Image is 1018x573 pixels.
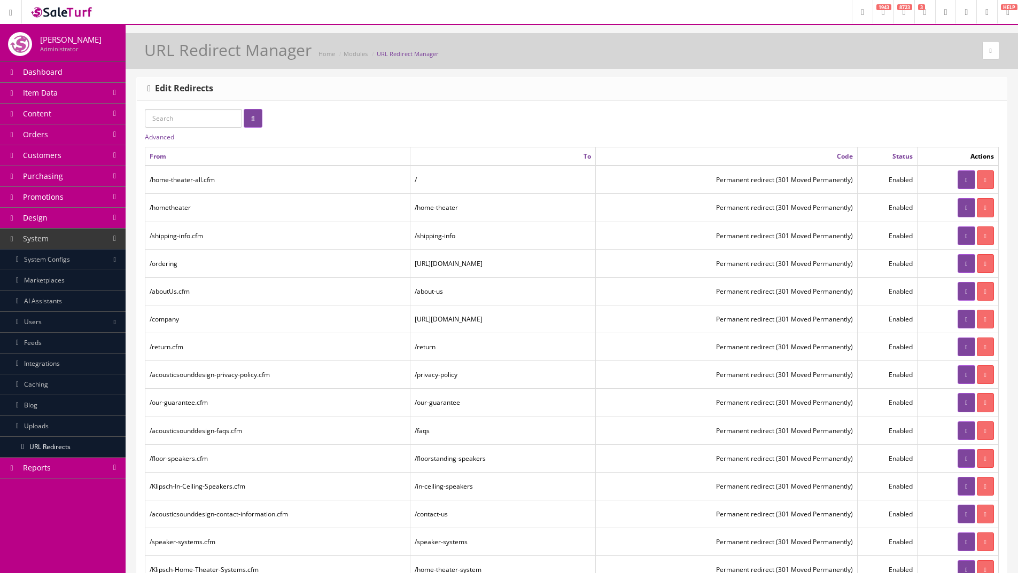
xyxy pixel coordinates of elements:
a: Status [892,152,913,161]
span: /privacy-policy [415,370,457,379]
span: 3 [918,4,925,10]
span: /return [415,342,436,351]
span: Enabled [889,398,913,407]
span: 8723 [897,4,912,10]
span: Enabled [889,537,913,546]
span: /company [150,315,179,324]
span: /home-theater-all.cfm [150,175,215,184]
span: [URL][DOMAIN_NAME] [415,315,483,324]
span: Reports [23,462,51,473]
a: URL Redirect Manager [377,50,439,58]
span: /Klipsch-In-Ceiling-Speakers.cfm [150,482,245,491]
span: Enabled [889,259,913,268]
span: Permanent redirect (301 Moved Permanently) [716,370,853,379]
span: Enabled [889,370,913,379]
span: /ordering [150,259,177,268]
span: /acousticsounddesign-privacy-policy.cfm [150,370,270,379]
a: Advanced [145,132,174,142]
input: Search [145,109,242,128]
span: Customers [23,150,61,160]
span: /home-theater [415,203,458,212]
img: techsupplier [8,32,32,56]
span: HELP [1001,4,1017,10]
span: Permanent redirect (301 Moved Permanently) [716,509,853,519]
span: Permanent redirect (301 Moved Permanently) [716,315,853,324]
span: Enabled [889,231,913,240]
span: /about-us [415,287,443,296]
a: Modules [344,50,368,58]
span: Enabled [889,426,913,435]
span: /aboutUs.cfm [150,287,190,296]
span: /shipping-info.cfm [150,231,203,240]
span: Enabled [889,482,913,491]
span: /speaker-systems.cfm [150,537,215,546]
a: Code [837,152,853,161]
span: [URL][DOMAIN_NAME] [415,259,483,268]
a: From [150,152,166,161]
span: Permanent redirect (301 Moved Permanently) [716,203,853,212]
a: Home [318,50,335,58]
span: Enabled [889,509,913,519]
span: /acousticsounddesign-faqs.cfm [150,426,242,435]
span: Enabled [889,175,913,184]
a: To [584,152,591,161]
span: /hometheater [150,203,191,212]
span: /return.cfm [150,342,183,351]
span: Dashboard [23,67,63,77]
span: Enabled [889,287,913,296]
span: /floor-speakers.cfm [150,454,208,463]
span: Permanent redirect (301 Moved Permanently) [716,259,853,268]
span: Permanent redirect (301 Moved Permanently) [716,175,853,184]
span: Permanent redirect (301 Moved Permanently) [716,537,853,546]
span: System [23,233,49,244]
span: Purchasing [23,171,63,181]
span: Permanent redirect (301 Moved Permanently) [716,287,853,296]
h4: [PERSON_NAME] [40,35,102,44]
span: Enabled [889,315,913,324]
span: Promotions [23,192,64,202]
span: Enabled [889,203,913,212]
img: SaleTurf [30,5,94,19]
span: Permanent redirect (301 Moved Permanently) [716,426,853,435]
span: /our-guarantee [415,398,460,407]
span: Content [23,108,51,119]
h1: URL Redirect Manager [144,41,312,59]
h3: Edit Redirects [147,84,213,93]
span: Permanent redirect (301 Moved Permanently) [716,231,853,240]
span: /in-ceiling-speakers [415,482,473,491]
span: /speaker-systems [415,537,468,546]
span: /floorstanding-speakers [415,454,486,463]
span: Design [23,213,48,223]
span: /contact-us [415,509,448,519]
span: Permanent redirect (301 Moved Permanently) [716,342,853,351]
span: Permanent redirect (301 Moved Permanently) [716,482,853,491]
span: Item Data [23,88,58,98]
span: 1943 [876,4,891,10]
td: Actions [917,147,998,166]
span: / [415,175,417,184]
span: Permanent redirect (301 Moved Permanently) [716,454,853,463]
span: /faqs [415,426,430,435]
span: Permanent redirect (301 Moved Permanently) [716,398,853,407]
span: /our-guarantee.cfm [150,398,208,407]
span: /acousticsounddesign-contact-information.cfm [150,509,288,519]
span: /shipping-info [415,231,455,240]
span: Enabled [889,342,913,351]
span: Orders [23,129,48,139]
span: Enabled [889,454,913,463]
small: Administrator [40,45,78,53]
